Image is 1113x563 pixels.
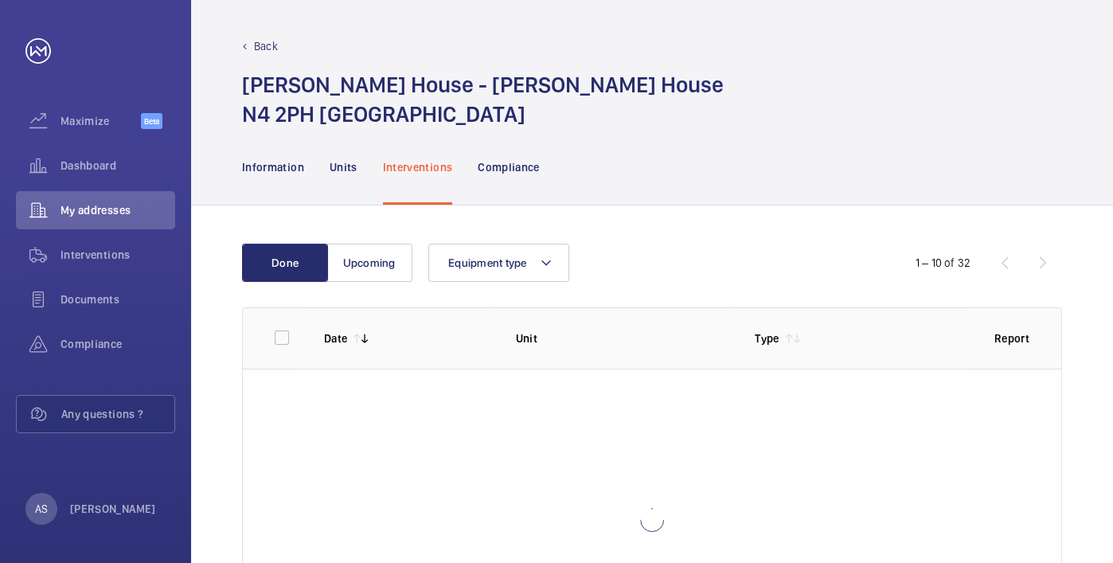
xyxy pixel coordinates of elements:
[61,113,141,129] span: Maximize
[141,113,162,129] span: Beta
[61,336,175,352] span: Compliance
[242,159,304,175] p: Information
[70,501,156,517] p: [PERSON_NAME]
[448,256,527,269] span: Equipment type
[994,330,1029,346] p: Report
[916,255,970,271] div: 1 – 10 of 32
[755,330,779,346] p: Type
[35,501,48,517] p: AS
[383,159,453,175] p: Interventions
[61,158,175,174] span: Dashboard
[242,70,724,129] h1: [PERSON_NAME] House - [PERSON_NAME] House N4 2PH [GEOGRAPHIC_DATA]
[516,330,730,346] p: Unit
[324,330,347,346] p: Date
[254,38,278,54] p: Back
[61,291,175,307] span: Documents
[326,244,412,282] button: Upcoming
[242,244,328,282] button: Done
[61,406,174,422] span: Any questions ?
[330,159,357,175] p: Units
[478,159,540,175] p: Compliance
[428,244,569,282] button: Equipment type
[61,247,175,263] span: Interventions
[61,202,175,218] span: My addresses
